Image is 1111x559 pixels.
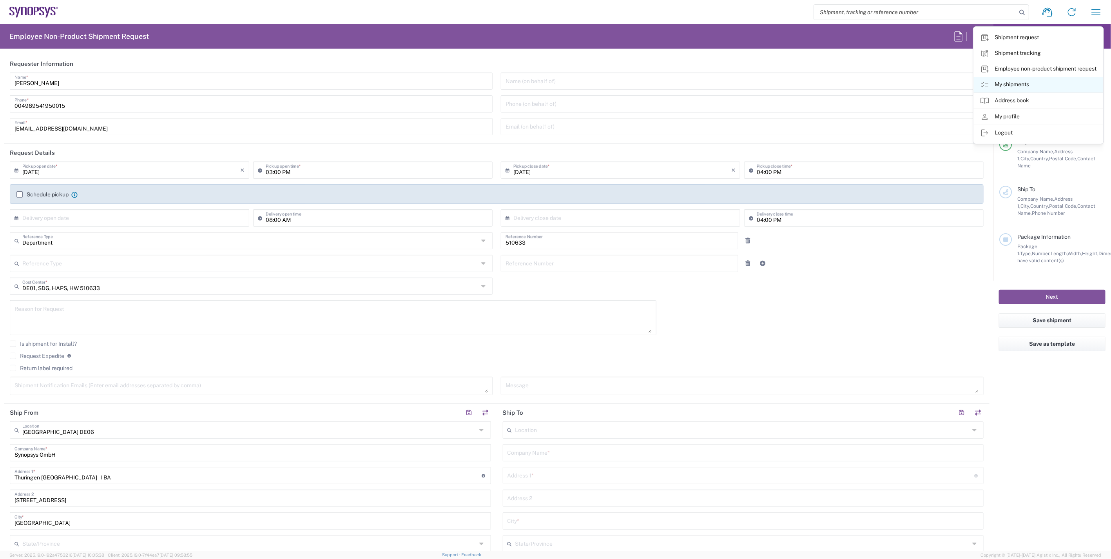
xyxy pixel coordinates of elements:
a: Shipment tracking [974,45,1103,61]
span: Phone Number [1032,210,1065,216]
label: Schedule pickup [16,191,69,198]
button: Save shipment [999,313,1106,328]
span: Company Name, [1017,196,1054,202]
span: Height, [1082,250,1098,256]
h2: Employee Non-Product Shipment Request [9,32,149,41]
span: [DATE] 09:58:55 [159,553,192,557]
input: Shipment, tracking or reference number [814,5,1017,20]
label: Request Expedite [10,353,64,359]
span: Length, [1051,250,1068,256]
span: City, [1020,203,1030,209]
a: My profile [974,109,1103,125]
a: Support [442,552,462,557]
span: Package 1: [1017,243,1037,256]
span: City, [1020,156,1030,162]
h2: Ship To [503,409,524,417]
i: × [731,164,736,176]
a: My shipments [974,77,1103,93]
a: Address book [974,93,1103,109]
a: Remove Reference [742,258,753,269]
i: × [240,164,245,176]
label: Return label required [10,365,72,371]
span: Server: 2025.19.0-192a4753216 [9,553,104,557]
span: Copyright © [DATE]-[DATE] Agistix Inc., All Rights Reserved [981,552,1102,559]
span: Country, [1030,203,1049,209]
button: Next [999,290,1106,304]
span: Number, [1032,250,1051,256]
span: Postal Code, [1049,156,1077,162]
h2: Requester Information [10,60,73,68]
a: Remove Reference [742,235,753,246]
h2: Request Details [10,149,55,157]
a: Shipment request [974,30,1103,45]
a: Employee non-product shipment request [974,61,1103,77]
span: Postal Code, [1049,203,1077,209]
span: Client: 2025.19.0-7f44ea7 [108,553,192,557]
span: Ship To [1017,186,1035,192]
span: Width, [1068,250,1082,256]
h2: Ship From [10,409,38,417]
span: Package Information [1017,234,1071,240]
span: Type, [1020,250,1032,256]
span: [DATE] 10:05:38 [72,553,104,557]
span: Country, [1030,156,1049,162]
span: Company Name, [1017,149,1054,154]
button: Save as template [999,337,1106,351]
a: Add Reference [757,258,768,269]
a: Logout [974,125,1103,141]
a: Feedback [462,552,482,557]
label: Is shipment for Install? [10,341,77,347]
